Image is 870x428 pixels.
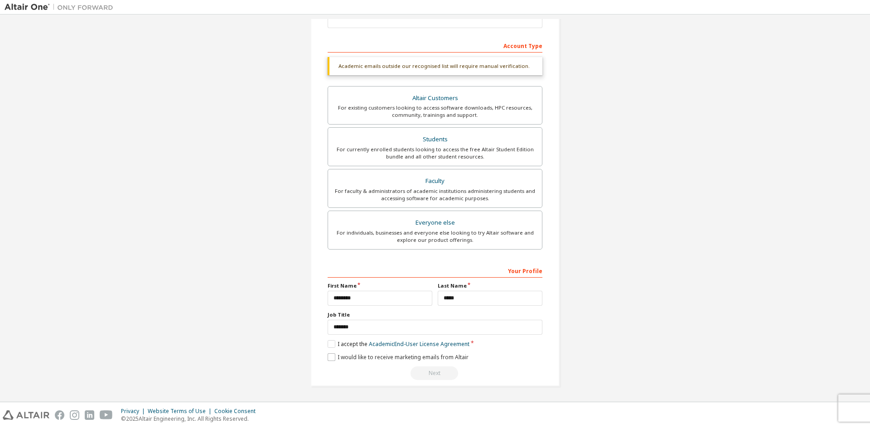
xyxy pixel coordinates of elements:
div: Everyone else [333,216,536,229]
img: Altair One [5,3,118,12]
div: Provide a valid email to continue [328,366,542,380]
div: For faculty & administrators of academic institutions administering students and accessing softwa... [333,188,536,202]
div: Students [333,133,536,146]
div: Account Type [328,38,542,53]
div: Faculty [333,175,536,188]
div: For individuals, businesses and everyone else looking to try Altair software and explore our prod... [333,229,536,244]
img: linkedin.svg [85,410,94,420]
a: Academic End-User License Agreement [369,340,469,348]
p: © 2025 Altair Engineering, Inc. All Rights Reserved. [121,415,261,423]
label: Job Title [328,311,542,318]
div: Privacy [121,408,148,415]
div: For currently enrolled students looking to access the free Altair Student Edition bundle and all ... [333,146,536,160]
img: instagram.svg [70,410,79,420]
img: altair_logo.svg [3,410,49,420]
div: Altair Customers [333,92,536,105]
div: For existing customers looking to access software downloads, HPC resources, community, trainings ... [333,104,536,119]
img: facebook.svg [55,410,64,420]
div: Website Terms of Use [148,408,214,415]
label: First Name [328,282,432,289]
div: Cookie Consent [214,408,261,415]
div: Academic emails outside our recognised list will require manual verification. [328,57,542,75]
label: I accept the [328,340,469,348]
div: Your Profile [328,263,542,278]
img: youtube.svg [100,410,113,420]
label: I would like to receive marketing emails from Altair [328,353,469,361]
label: Last Name [438,282,542,289]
